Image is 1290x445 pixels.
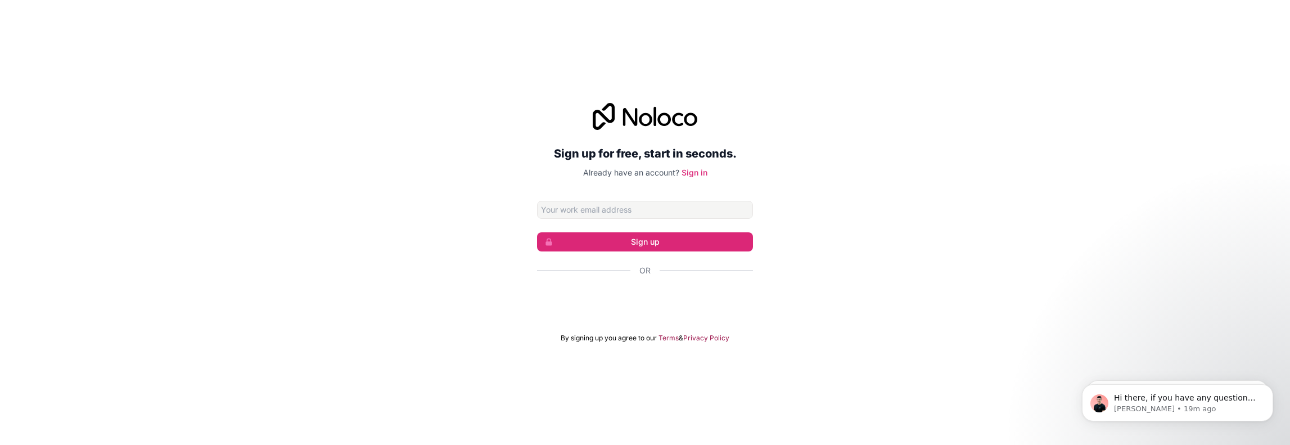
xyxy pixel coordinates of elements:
[561,334,657,343] span: By signing up you agree to our
[537,232,753,251] button: Sign up
[683,334,729,343] a: Privacy Policy
[537,143,753,164] h2: Sign up for free, start in seconds.
[639,265,651,276] span: Or
[537,201,753,219] input: Email address
[1065,361,1290,439] iframe: Intercom notifications message
[679,334,683,343] span: &
[658,334,679,343] a: Terms
[682,168,707,177] a: Sign in
[531,289,759,313] iframe: Sign in with Google Button
[583,168,679,177] span: Already have an account?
